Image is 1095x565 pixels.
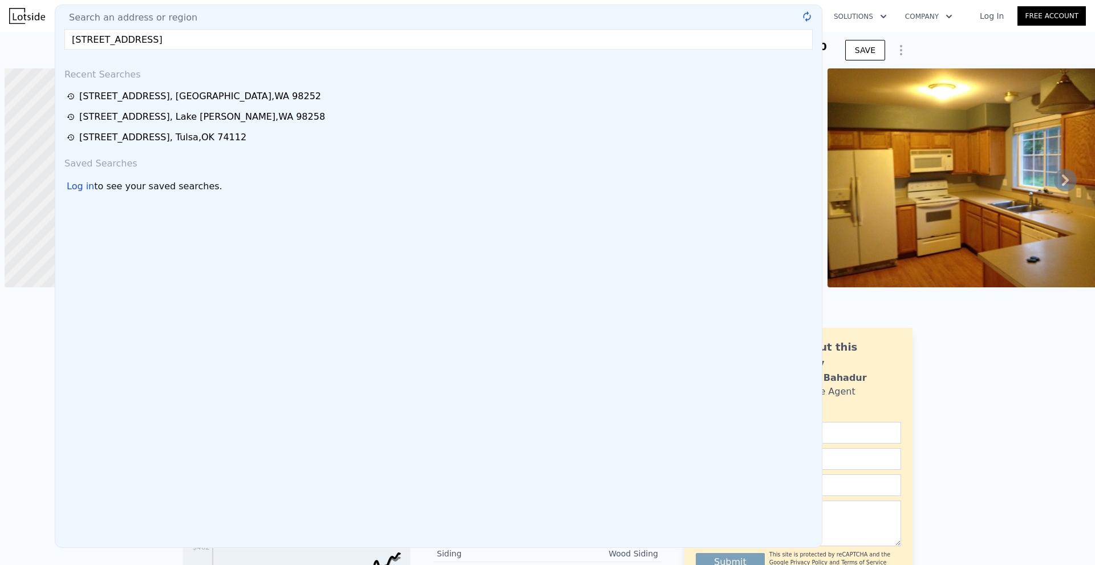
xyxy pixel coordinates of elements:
span: to see your saved searches. [94,180,222,193]
div: Siddhant Bahadur [774,371,867,385]
button: Company [896,6,962,27]
tspan: $462 [192,543,210,551]
button: Show Options [890,39,912,62]
span: Search an address or region [60,11,197,25]
a: Log In [966,10,1017,22]
div: Wood Siding [547,548,658,559]
div: Ask about this property [774,339,901,371]
div: [STREET_ADDRESS] , Tulsa , OK 74112 [79,131,246,144]
div: Recent Searches [60,59,817,86]
a: [STREET_ADDRESS], [GEOGRAPHIC_DATA],WA 98252 [67,90,814,103]
a: Free Account [1017,6,1086,26]
div: [STREET_ADDRESS] , [GEOGRAPHIC_DATA] , WA 98252 [79,90,321,103]
div: Log in [67,180,94,193]
div: [STREET_ADDRESS] , Lake [PERSON_NAME] , WA 98258 [79,110,325,124]
button: SAVE [845,40,885,60]
img: Lotside [9,8,45,24]
a: [STREET_ADDRESS], Tulsa,OK 74112 [67,131,814,144]
a: [STREET_ADDRESS], Lake [PERSON_NAME],WA 98258 [67,110,814,124]
div: Saved Searches [60,148,817,175]
button: Solutions [825,6,896,27]
div: Siding [437,548,547,559]
input: Enter an address, city, region, neighborhood or zip code [64,29,813,50]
